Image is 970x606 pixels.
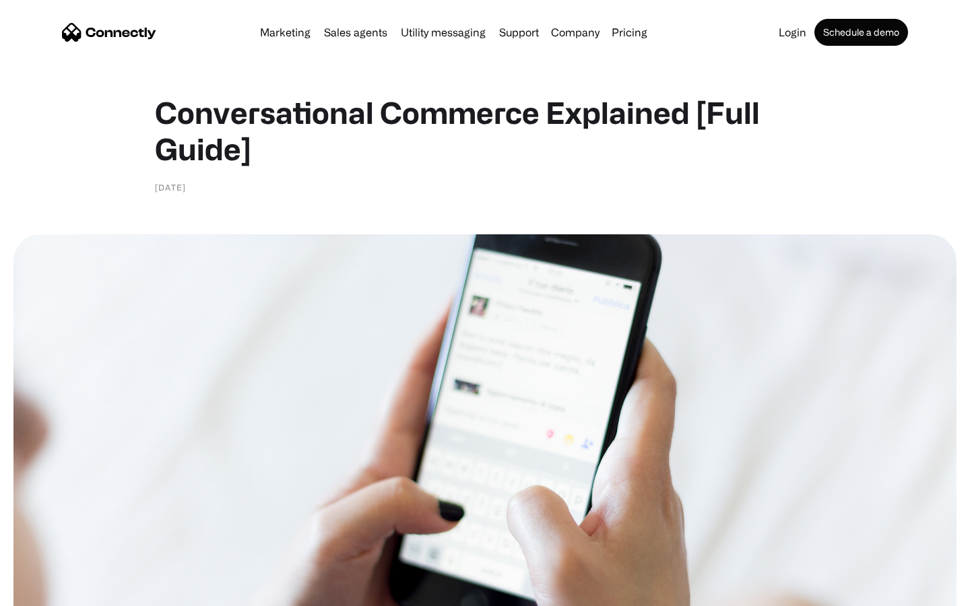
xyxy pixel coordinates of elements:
a: Schedule a demo [814,19,908,46]
a: Support [494,27,544,38]
div: Company [551,23,600,42]
a: Pricing [606,27,653,38]
a: Marketing [255,27,316,38]
a: Login [773,27,812,38]
h1: Conversational Commerce Explained [Full Guide] [155,94,815,167]
a: Utility messaging [395,27,491,38]
a: home [62,22,156,42]
div: [DATE] [155,180,186,194]
a: Sales agents [319,27,393,38]
aside: Language selected: English [13,582,81,601]
div: Company [547,23,604,42]
ul: Language list [27,582,81,601]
